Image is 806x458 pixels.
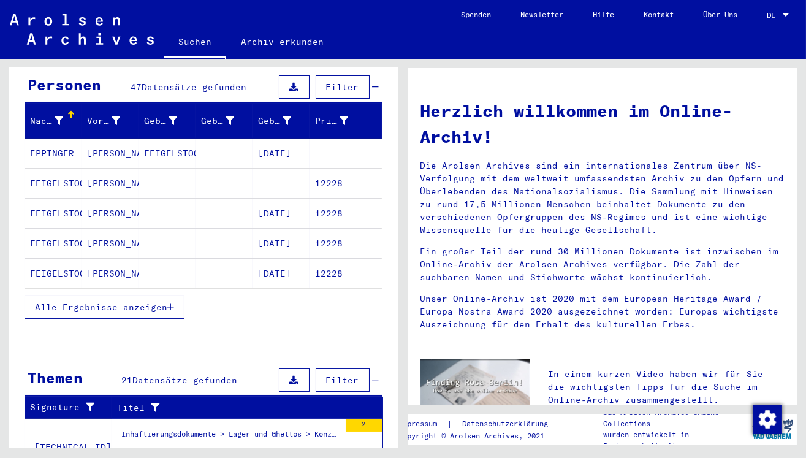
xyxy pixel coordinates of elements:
mat-cell: [DATE] [253,139,310,168]
div: Geburtsname [144,115,177,128]
div: Titel [117,398,368,418]
span: 21 [121,375,132,386]
h1: Herzlich willkommen im Online-Archiv! [420,98,785,150]
div: Vorname [87,111,139,131]
span: Datensätze gefunden [142,82,246,93]
p: Copyright © Arolsen Archives, 2021 [398,430,563,441]
button: Alle Ergebnisse anzeigen [25,296,184,319]
div: Signature [30,398,112,418]
div: Titel [117,402,352,414]
a: Archiv erkunden [226,27,338,56]
div: Geburtsdatum [258,111,310,131]
mat-cell: [PERSON_NAME] [82,139,139,168]
button: Filter [316,75,370,99]
mat-cell: [PERSON_NAME] [82,199,139,228]
mat-header-cell: Geburtsdatum [253,104,310,138]
a: Suchen [164,27,226,59]
mat-cell: [PERSON_NAME] [82,169,139,198]
mat-cell: FEIGELSTOCK [139,139,196,168]
p: wurden entwickelt in Partnerschaft mit [603,429,748,451]
mat-cell: FEIGELSTOCK [25,259,82,288]
mat-cell: [PERSON_NAME] [82,259,139,288]
div: Nachname [30,111,82,131]
div: Nachname [30,115,63,128]
p: In einem kurzen Video haben wir für Sie die wichtigsten Tipps für die Suche im Online-Archiv zusa... [548,368,785,406]
span: Datensätze gefunden [132,375,237,386]
div: 2 [346,419,382,432]
mat-cell: 12228 [310,259,381,288]
mat-cell: [DATE] [253,259,310,288]
mat-cell: FEIGELSTOCK [25,199,82,228]
mat-cell: FEIGELSTOCK [25,229,82,258]
div: | [398,418,563,430]
span: Filter [326,375,359,386]
mat-cell: EPPINGER [25,139,82,168]
img: Arolsen_neg.svg [10,14,154,45]
mat-header-cell: Vorname [82,104,139,138]
p: Unser Online-Archiv ist 2020 mit dem European Heritage Award / Europa Nostra Award 2020 ausgezeic... [420,292,785,331]
p: Ein großer Teil der rund 30 Millionen Dokumente ist inzwischen im Online-Archiv der Arolsen Archi... [420,245,785,284]
mat-cell: [DATE] [253,199,310,228]
div: Geburt‏ [201,115,234,128]
div: Signature [30,401,96,414]
div: Inhaftierungsdokumente > Lager und Ghettos > Konzentrationslager [GEOGRAPHIC_DATA] > Individuelle... [121,429,340,446]
div: Personen [28,74,101,96]
mat-cell: [PERSON_NAME] [82,229,139,258]
a: Impressum [398,418,447,430]
mat-cell: 12228 [310,199,381,228]
mat-header-cell: Nachname [25,104,82,138]
span: Alle Ergebnisse anzeigen [35,302,167,313]
div: Geburtsname [144,111,196,131]
div: Geburt‏ [201,111,253,131]
mat-cell: FEIGELSTOCK [25,169,82,198]
mat-header-cell: Geburt‏ [196,104,253,138]
p: Die Arolsen Archives sind ein internationales Zentrum über NS-Verfolgung mit dem weltweit umfasse... [420,159,785,237]
mat-header-cell: Prisoner # [310,104,381,138]
span: Filter [326,82,359,93]
div: Vorname [87,115,120,128]
div: Themen [28,367,83,389]
a: Datenschutzerklärung [452,418,563,430]
p: Die Arolsen Archives Online-Collections [603,407,748,429]
div: Geburtsdatum [258,115,291,128]
span: DE [767,11,780,20]
mat-header-cell: Geburtsname [139,104,196,138]
mat-cell: [DATE] [253,229,310,258]
img: Zustimmung ändern [753,405,782,434]
button: Filter [316,368,370,392]
span: 47 [131,82,142,93]
mat-cell: 12228 [310,169,381,198]
img: video.jpg [420,359,530,419]
div: Prisoner # [315,115,348,128]
img: yv_logo.png [750,414,796,445]
mat-cell: 12228 [310,229,381,258]
div: Prisoner # [315,111,367,131]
